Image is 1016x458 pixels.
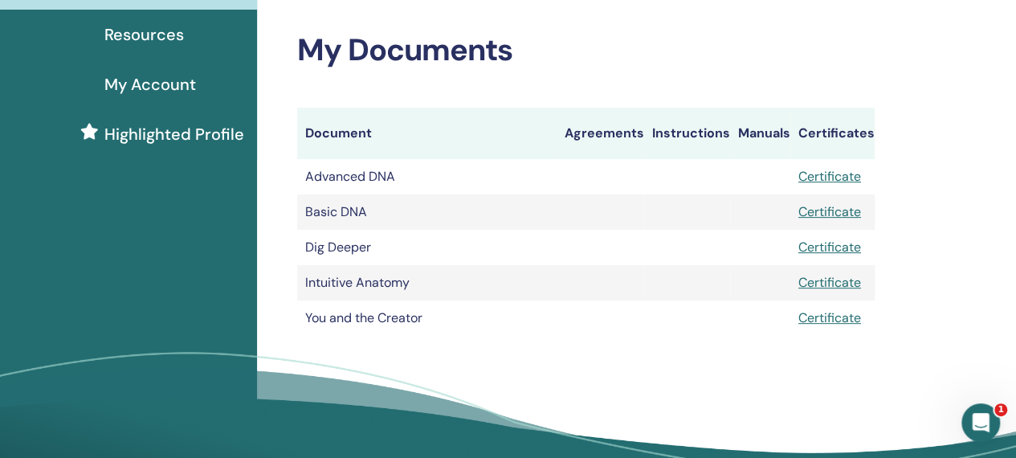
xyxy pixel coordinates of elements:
[297,194,557,230] td: Basic DNA
[297,265,557,301] td: Intuitive Anatomy
[644,108,730,159] th: Instructions
[798,239,861,256] a: Certificate
[798,168,861,185] a: Certificate
[994,403,1007,416] span: 1
[798,203,861,220] a: Certificate
[104,22,184,47] span: Resources
[730,108,790,159] th: Manuals
[104,72,196,96] span: My Account
[798,274,861,291] a: Certificate
[297,159,557,194] td: Advanced DNA
[297,301,557,336] td: You and the Creator
[104,122,244,146] span: Highlighted Profile
[297,108,557,159] th: Document
[297,32,875,69] h2: My Documents
[790,108,875,159] th: Certificates
[961,403,1000,442] iframe: Intercom live chat
[798,309,861,326] a: Certificate
[557,108,644,159] th: Agreements
[297,230,557,265] td: Dig Deeper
